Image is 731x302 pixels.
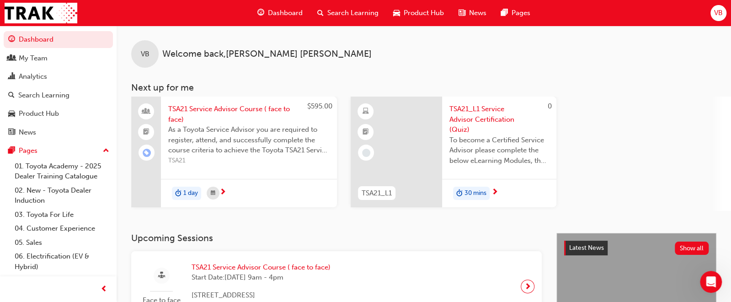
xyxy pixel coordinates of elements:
[11,208,113,222] a: 03. Toyota For Life
[449,104,549,135] span: TSA21_L1 Service Advisor Certification (Quiz)
[183,188,198,199] span: 1 day
[219,189,226,197] span: next-icon
[143,126,149,138] span: booktick-icon
[250,4,310,22] a: guage-iconDashboard
[317,7,324,19] span: search-icon
[363,106,369,118] span: learningResourceType_ELEARNING-icon
[4,68,113,85] a: Analytics
[464,188,486,199] span: 30 mins
[11,159,113,183] a: 01. Toyota Academy - 2025 Dealer Training Catalogue
[362,188,392,199] span: TSA21_L1
[564,241,709,255] a: Latest NewsShow all
[310,4,386,22] a: search-iconSearch Learning
[8,147,15,155] span: pages-icon
[459,7,465,19] span: news-icon
[714,8,723,18] span: VB
[168,156,330,166] span: TSA21
[143,106,149,118] span: people-icon
[168,104,330,124] span: TSA21 Service Advisor Course ( face to face)
[8,73,15,81] span: chart-icon
[4,142,113,159] button: Pages
[675,242,709,255] button: Show all
[19,108,59,119] div: Product Hub
[451,4,494,22] a: news-iconNews
[103,145,109,157] span: up-icon
[19,127,36,138] div: News
[569,244,604,252] span: Latest News
[4,87,113,104] a: Search Learning
[268,8,303,18] span: Dashboard
[11,249,113,274] a: 06. Electrification (EV & Hybrid)
[494,4,538,22] a: pages-iconPages
[192,290,331,301] span: [STREET_ADDRESS]
[11,221,113,236] a: 04. Customer Experience
[8,54,15,63] span: people-icon
[501,7,508,19] span: pages-icon
[117,82,731,93] h3: Next up for me
[469,8,486,18] span: News
[491,189,498,197] span: next-icon
[4,105,113,122] a: Product Hub
[101,284,107,295] span: prev-icon
[512,8,530,18] span: Pages
[175,188,181,200] span: duration-icon
[386,4,451,22] a: car-iconProduct Hub
[363,126,369,138] span: booktick-icon
[11,274,113,288] a: 07. Parts21 Certification
[456,188,463,200] span: duration-icon
[4,50,113,67] a: My Team
[19,53,48,64] div: My Team
[257,7,264,19] span: guage-icon
[143,149,151,157] span: learningRecordVerb_ENROLL-icon
[351,97,556,207] a: 0TSA21_L1TSA21_L1 Service Advisor Certification (Quiz)To become a Certified Service Advisor pleas...
[4,29,113,142] button: DashboardMy TeamAnalyticsSearch LearningProduct HubNews
[11,183,113,208] a: 02. New - Toyota Dealer Induction
[5,3,77,23] img: Trak
[4,31,113,48] a: Dashboard
[11,236,113,250] a: 05. Sales
[158,270,165,281] span: sessionType_FACE_TO_FACE-icon
[141,49,149,59] span: VB
[19,71,47,82] div: Analytics
[192,272,331,283] span: Start Date: [DATE] 9am - 4pm
[8,129,15,137] span: news-icon
[8,110,15,118] span: car-icon
[524,280,531,293] span: next-icon
[131,97,337,207] a: $595.00TSA21 Service Advisor Course ( face to face)As a Toyota Service Advisor you are required t...
[18,90,69,101] div: Search Learning
[4,124,113,141] a: News
[8,36,15,44] span: guage-icon
[327,8,379,18] span: Search Learning
[548,102,552,110] span: 0
[192,262,331,273] span: TSA21 Service Advisor Course ( face to face)
[19,146,37,156] div: Pages
[307,102,332,110] span: $595.00
[211,188,215,199] span: calendar-icon
[362,149,370,157] span: learningRecordVerb_NONE-icon
[8,92,15,100] span: search-icon
[449,135,549,166] span: To become a Certified Service Advisor please complete the below eLearning Modules, the Service Ad...
[162,49,372,59] span: Welcome back , [PERSON_NAME] [PERSON_NAME]
[404,8,444,18] span: Product Hub
[710,5,726,21] button: VB
[700,271,722,293] iframe: Intercom live chat
[131,233,542,243] h3: Upcoming Sessions
[168,124,330,156] span: As a Toyota Service Advisor you are required to register, attend, and successfully complete the c...
[393,7,400,19] span: car-icon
